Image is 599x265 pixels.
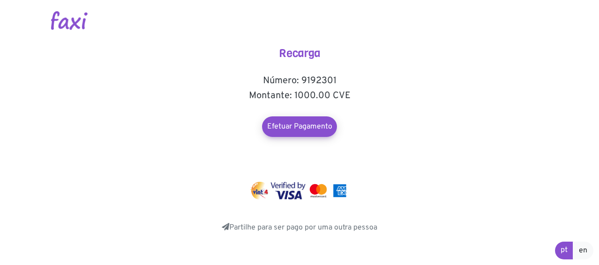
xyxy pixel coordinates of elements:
[573,242,593,259] a: en
[206,90,393,101] h5: Montante: 1000.00 CVE
[206,75,393,86] h5: Número: 9192301
[270,182,306,200] img: visa
[250,182,269,200] img: vinti4
[331,182,349,200] img: mastercard
[555,242,573,259] a: pt
[222,223,377,232] a: Partilhe para ser pago por uma outra pessoa
[307,182,329,200] img: mastercard
[206,47,393,60] h4: Recarga
[262,116,337,137] a: Efetuar Pagamento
